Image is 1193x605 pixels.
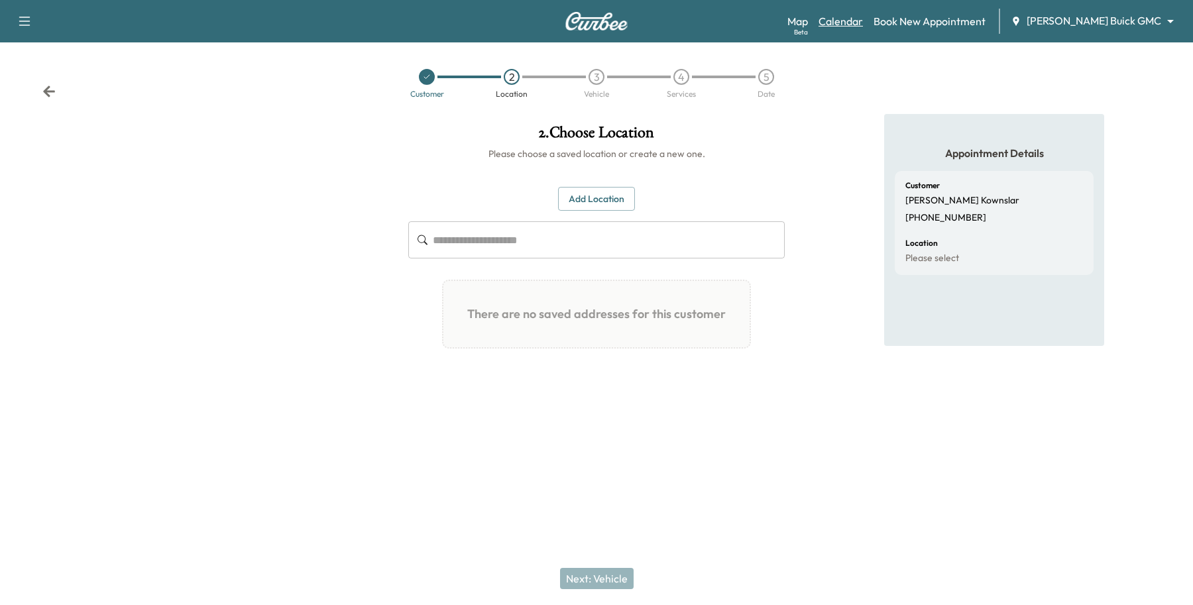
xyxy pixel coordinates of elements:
[905,252,959,264] p: Please select
[905,239,938,247] h6: Location
[787,13,808,29] a: MapBeta
[408,147,785,160] h6: Please choose a saved location or create a new one.
[584,90,609,98] div: Vehicle
[1027,13,1161,28] span: [PERSON_NAME] Buick GMC
[42,85,56,98] div: Back
[496,90,528,98] div: Location
[673,69,689,85] div: 4
[905,212,986,224] p: [PHONE_NUMBER]
[874,13,986,29] a: Book New Appointment
[794,27,808,37] div: Beta
[819,13,863,29] a: Calendar
[895,146,1094,160] h5: Appointment Details
[589,69,604,85] div: 3
[408,125,785,147] h1: 2 . Choose Location
[504,69,520,85] div: 2
[410,90,444,98] div: Customer
[558,187,635,211] button: Add Location
[905,182,940,190] h6: Customer
[667,90,696,98] div: Services
[758,90,775,98] div: Date
[454,292,739,337] h1: There are no saved addresses for this customer
[758,69,774,85] div: 5
[565,12,628,30] img: Curbee Logo
[905,195,1019,207] p: [PERSON_NAME] Kownslar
